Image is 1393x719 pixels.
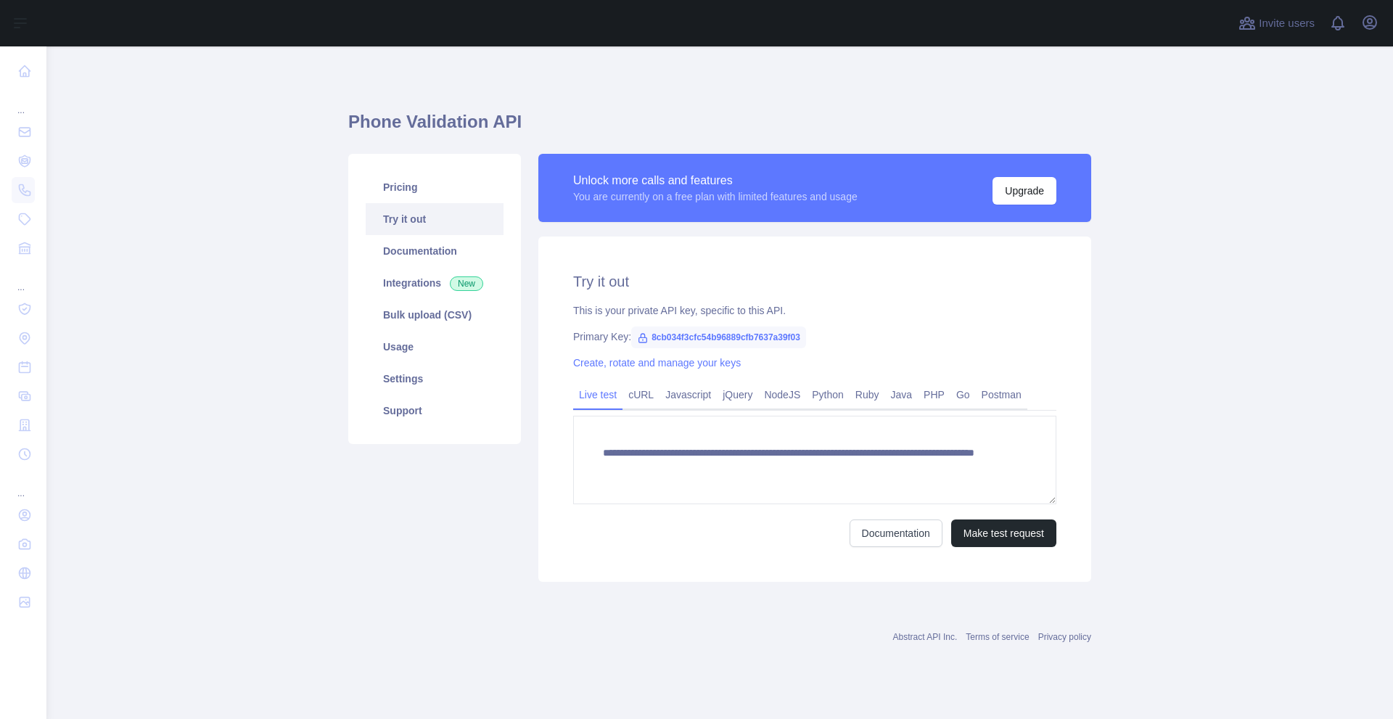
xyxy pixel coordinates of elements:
[366,395,504,427] a: Support
[659,383,717,406] a: Javascript
[631,326,806,348] span: 8cb034f3cfc54b96889cfb7637a39f03
[573,357,741,369] a: Create, rotate and manage your keys
[1236,12,1318,35] button: Invite users
[366,331,504,363] a: Usage
[850,519,942,547] a: Documentation
[573,383,622,406] a: Live test
[918,383,950,406] a: PHP
[622,383,659,406] a: cURL
[1038,632,1091,642] a: Privacy policy
[885,383,919,406] a: Java
[893,632,958,642] a: Abstract API Inc.
[12,264,35,293] div: ...
[366,267,504,299] a: Integrations New
[573,271,1056,292] h2: Try it out
[850,383,885,406] a: Ruby
[806,383,850,406] a: Python
[950,383,976,406] a: Go
[366,235,504,267] a: Documentation
[966,632,1029,642] a: Terms of service
[976,383,1027,406] a: Postman
[12,470,35,499] div: ...
[573,329,1056,344] div: Primary Key:
[758,383,806,406] a: NodeJS
[573,189,858,204] div: You are currently on a free plan with limited features and usage
[573,303,1056,318] div: This is your private API key, specific to this API.
[348,110,1091,145] h1: Phone Validation API
[951,519,1056,547] button: Make test request
[366,363,504,395] a: Settings
[12,87,35,116] div: ...
[993,177,1056,205] button: Upgrade
[366,299,504,331] a: Bulk upload (CSV)
[1259,15,1315,32] span: Invite users
[366,171,504,203] a: Pricing
[366,203,504,235] a: Try it out
[717,383,758,406] a: jQuery
[573,172,858,189] div: Unlock more calls and features
[450,276,483,291] span: New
